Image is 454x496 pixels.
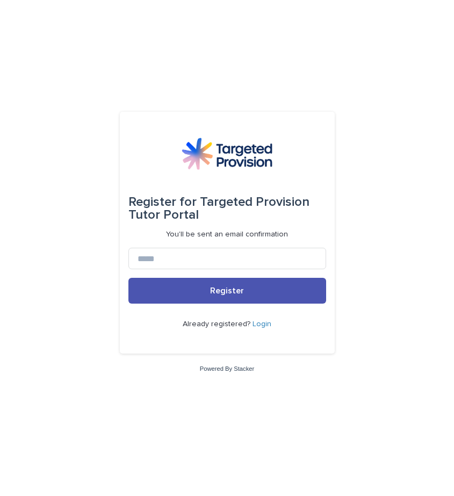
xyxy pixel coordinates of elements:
[182,138,272,170] img: M5nRWzHhSzIhMunXDL62
[210,286,244,295] span: Register
[253,320,271,328] a: Login
[183,320,253,328] span: Already registered?
[166,230,288,239] p: You'll be sent an email confirmation
[200,365,254,372] a: Powered By Stacker
[128,187,326,230] div: Targeted Provision Tutor Portal
[128,196,197,209] span: Register for
[128,278,326,304] button: Register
